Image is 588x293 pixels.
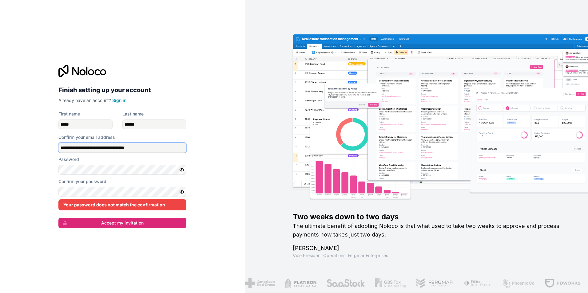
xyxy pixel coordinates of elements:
[112,98,126,103] a: Sign in
[122,119,186,129] input: family-name
[58,218,186,228] button: Accept my invitation
[58,98,111,103] span: Already have an account?
[416,278,453,288] img: /assets/fergmar-CudnrXN5.png
[58,156,79,162] label: Password
[326,278,365,288] img: /assets/saastock-C6Zbiodz.png
[58,165,186,175] input: Password
[58,143,186,153] input: Email address
[58,84,186,96] h2: Finish setting up your account
[293,244,568,252] h1: [PERSON_NAME]
[463,278,492,288] img: /assets/fiera-fwj2N5v4.png
[58,134,115,140] label: Confirm your email address
[293,222,568,239] h2: The ultimate benefit of adopting Noloco is that what used to take two weeks to approve and proces...
[293,252,568,259] h1: Vice President Operations , Fergmar Enterprises
[284,278,316,288] img: /assets/flatiron-C8eUkumj.png
[245,278,275,288] img: /assets/american-red-cross-BAupjrZR.png
[545,278,581,288] img: /assets/fdworks-Bi04fVtw.png
[58,187,186,197] input: Confirm password
[375,278,406,288] img: /assets/gbstax-C-GtDUiK.png
[122,111,144,117] label: Last name
[502,278,535,288] img: /assets/phoenix-BREaitsQ.png
[58,178,106,185] label: Confirm your password
[58,119,113,129] input: given-name
[58,199,186,210] div: Your password does not match the confirmation
[293,212,568,222] h1: Two weeks down to two days
[58,111,80,117] label: First name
